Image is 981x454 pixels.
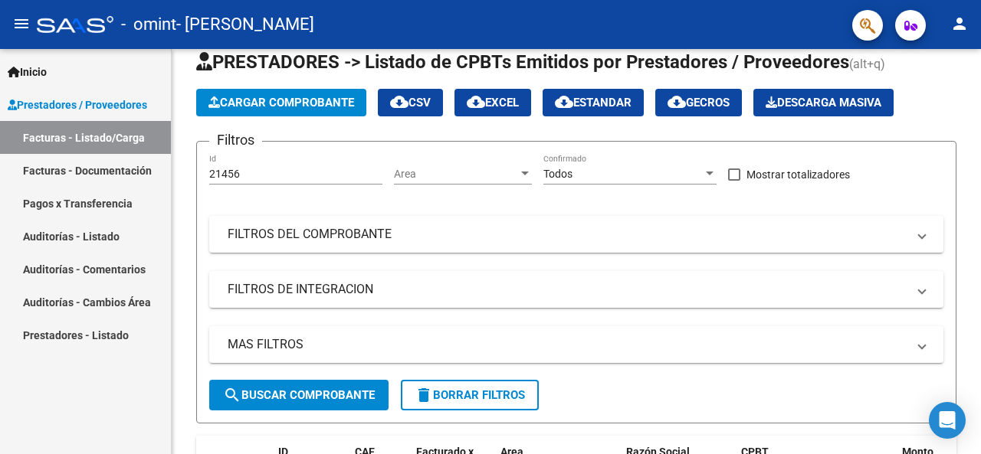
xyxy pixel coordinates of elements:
[929,402,966,439] div: Open Intercom Messenger
[209,271,943,308] mat-expansion-panel-header: FILTROS DE INTEGRACION
[121,8,176,41] span: - omint
[454,89,531,116] button: EXCEL
[390,96,431,109] span: CSV
[655,89,742,116] button: Gecros
[467,93,485,111] mat-icon: cloud_download
[401,380,539,410] button: Borrar Filtros
[223,388,375,402] span: Buscar Comprobante
[415,388,525,402] span: Borrar Filtros
[8,96,147,113] span: Prestadores / Proveedores
[555,96,632,109] span: Estandar
[228,281,907,298] mat-panel-title: FILTROS DE INTEGRACION
[12,15,31,33] mat-icon: menu
[223,386,241,404] mat-icon: search
[209,380,389,410] button: Buscar Comprobante
[390,93,408,111] mat-icon: cloud_download
[415,386,433,404] mat-icon: delete
[209,129,262,151] h3: Filtros
[209,326,943,363] mat-expansion-panel-header: MAS FILTROS
[668,96,730,109] span: Gecros
[950,15,969,33] mat-icon: person
[467,96,519,109] span: EXCEL
[849,57,885,71] span: (alt+q)
[746,165,850,184] span: Mostrar totalizadores
[543,168,573,180] span: Todos
[8,64,47,80] span: Inicio
[543,89,644,116] button: Estandar
[378,89,443,116] button: CSV
[668,93,686,111] mat-icon: cloud_download
[228,336,907,353] mat-panel-title: MAS FILTROS
[753,89,894,116] button: Descarga Masiva
[228,226,907,243] mat-panel-title: FILTROS DEL COMPROBANTE
[394,168,518,181] span: Area
[555,93,573,111] mat-icon: cloud_download
[196,89,366,116] button: Cargar Comprobante
[176,8,314,41] span: - [PERSON_NAME]
[753,89,894,116] app-download-masive: Descarga masiva de comprobantes (adjuntos)
[208,96,354,109] span: Cargar Comprobante
[209,216,943,253] mat-expansion-panel-header: FILTROS DEL COMPROBANTE
[196,51,849,73] span: PRESTADORES -> Listado de CPBTs Emitidos por Prestadores / Proveedores
[766,96,881,109] span: Descarga Masiva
